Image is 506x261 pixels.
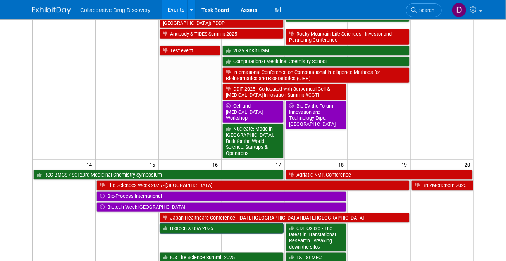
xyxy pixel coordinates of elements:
span: 19 [401,160,410,169]
a: RSC-BMCS / SCI 23rd Medicinal Chemistry Symposium [33,170,284,180]
a: CDF Oxford - The latest in Translational Research - Breaking down the silos [286,223,347,252]
a: Adriatic NMR Conference [286,170,473,180]
span: 17 [275,160,284,169]
img: ExhibitDay [32,7,71,14]
a: International Conference on Computational Intelligence Methods for Bioinformatics and Biostatisti... [222,67,410,83]
span: Search [417,7,434,13]
a: Search [406,3,442,17]
span: 14 [86,160,95,169]
span: 15 [149,160,158,169]
span: Collaborative Drug Discovery [80,7,150,13]
a: Japan Healthcare Conference - [DATE] [GEOGRAPHIC_DATA] [DATE] [GEOGRAPHIC_DATA] [160,213,410,223]
a: Test event [160,46,221,56]
a: Computational Medicinal Chemistry School [222,57,410,67]
a: Bio-Process International [96,191,346,201]
a: Rocky Mountain Life Sciences - Investor and Partnering Conference [286,29,410,45]
span: 20 [464,160,473,169]
a: 2025 RDKit UGM [222,46,410,56]
a: Life Sciences Week 2025 - [GEOGRAPHIC_DATA] [96,180,410,191]
a: BrazMedChem 2025 [411,180,473,191]
a: Cell and [MEDICAL_DATA] Workshop [222,101,284,123]
a: Antibody & TIDES Summit 2025 [160,29,284,39]
a: Bio-EV the Forum Innovation and Technology Expo, [GEOGRAPHIC_DATA] [286,101,347,129]
img: Daniel Castro [452,3,466,17]
a: Biotech Week [GEOGRAPHIC_DATA] [96,202,346,212]
a: DDIF 2025 - Co-located with 8th Annual Cell & [MEDICAL_DATA] Innovation Summit #CGTI [222,84,346,100]
span: 18 [337,160,347,169]
a: Nucleate: Made in [GEOGRAPHIC_DATA], Built for the World: Science, Startups & Opentrons [222,124,284,158]
span: 16 [212,160,221,169]
a: Biotech X USA 2025 [160,223,284,234]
